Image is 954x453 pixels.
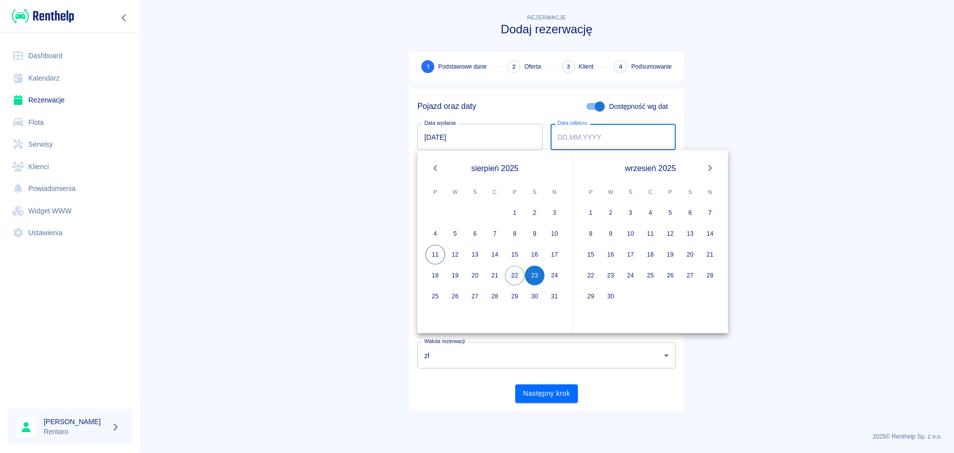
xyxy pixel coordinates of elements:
[424,119,456,127] label: Data wydania
[525,245,545,265] button: 16
[581,286,601,306] button: 29
[625,162,676,175] span: wrzesień 2025
[515,384,578,403] button: Następny krok
[640,266,660,285] button: 25
[700,266,720,285] button: 28
[661,182,679,202] span: piątek
[525,203,545,223] button: 2
[505,266,525,285] button: 22
[465,224,485,244] button: 6
[545,203,564,223] button: 3
[551,124,676,150] input: DD.MM.YYYY
[631,62,672,71] span: Podsumowanie
[640,245,660,265] button: 18
[700,224,720,244] button: 14
[581,266,601,285] button: 22
[446,182,464,202] span: wtorek
[465,286,485,306] button: 27
[117,11,132,24] button: Zwiń nawigację
[700,203,720,223] button: 7
[621,266,640,285] button: 24
[581,224,601,244] button: 8
[680,203,700,223] button: 6
[505,286,525,306] button: 29
[8,89,132,111] a: Rezerwacje
[601,245,621,265] button: 16
[525,286,545,306] button: 30
[445,286,465,306] button: 26
[8,222,132,244] a: Ustawienia
[700,158,720,178] button: Next month
[680,245,700,265] button: 20
[557,119,587,127] label: Data odbioru
[417,101,476,111] h5: Pojazd oraz daty
[417,124,543,150] input: DD.MM.YYYY
[409,22,684,36] h3: Dodaj rezerwację
[485,245,505,265] button: 14
[619,62,623,72] span: 4
[506,182,524,202] span: piątek
[425,224,445,244] button: 4
[640,203,660,223] button: 4
[545,286,564,306] button: 31
[445,224,465,244] button: 5
[622,182,639,202] span: środa
[8,67,132,90] a: Kalendarz
[524,62,541,71] span: Oferta
[425,286,445,306] button: 25
[427,62,429,72] span: 1
[641,182,659,202] span: czwartek
[601,224,621,244] button: 9
[640,224,660,244] button: 11
[545,245,564,265] button: 17
[424,338,465,345] label: Waluta rezerwacji
[681,182,699,202] span: sobota
[44,417,107,427] h6: [PERSON_NAME]
[445,266,465,285] button: 19
[12,8,74,24] img: Renthelp logo
[465,266,485,285] button: 20
[545,266,564,285] button: 24
[8,45,132,67] a: Dashboard
[425,158,445,178] button: Previous month
[545,224,564,244] button: 10
[621,203,640,223] button: 3
[438,62,486,71] span: Podstawowe dane
[680,224,700,244] button: 13
[471,162,518,175] span: sierpień 2025
[582,182,600,202] span: poniedziałek
[527,14,566,20] span: Rezerwacje
[485,286,505,306] button: 28
[601,203,621,223] button: 2
[445,245,465,265] button: 12
[609,101,668,112] span: Dostępność wg dat
[601,266,621,285] button: 23
[465,245,485,265] button: 13
[425,266,445,285] button: 18
[485,224,505,244] button: 7
[581,203,601,223] button: 1
[505,245,525,265] button: 15
[8,156,132,178] a: Klienci
[151,432,942,441] p: 2025 © Renthelp Sp. z o.o.
[425,245,445,265] button: 11
[660,245,680,265] button: 19
[701,182,719,202] span: niedziela
[8,111,132,134] a: Flota
[660,266,680,285] button: 26
[680,266,700,285] button: 27
[566,62,570,72] span: 3
[601,286,621,306] button: 30
[546,182,563,202] span: niedziela
[8,200,132,222] a: Widget WWW
[426,182,444,202] span: poniedziałek
[621,245,640,265] button: 17
[660,224,680,244] button: 12
[525,266,545,285] button: 23
[8,133,132,156] a: Serwisy
[700,245,720,265] button: 21
[525,224,545,244] button: 9
[581,245,601,265] button: 15
[417,342,676,368] div: zł
[660,203,680,223] button: 5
